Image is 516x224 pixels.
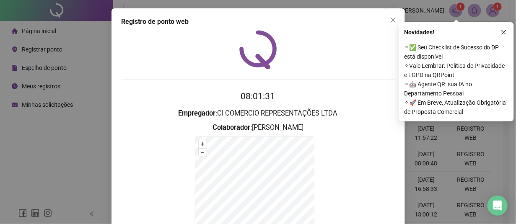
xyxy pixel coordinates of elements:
time: 08:01:31 [241,91,275,101]
h3: : CI COMERCIO REPRESENTAÇÕES LTDA [122,108,395,119]
img: QRPoint [239,30,277,69]
div: Open Intercom Messenger [487,196,508,216]
strong: Empregador [179,109,216,117]
button: Close [386,13,400,27]
h3: : [PERSON_NAME] [122,122,395,133]
span: ⚬ Vale Lembrar: Política de Privacidade e LGPD na QRPoint [404,61,509,80]
span: Novidades ! [404,28,434,37]
button: – [199,149,207,157]
button: + [199,140,207,148]
span: close [390,17,397,23]
strong: Colaborador [213,124,250,131]
span: ⚬ 🤖 Agente QR: sua IA no Departamento Pessoal [404,80,509,98]
span: close [501,29,507,35]
span: ⚬ 🚀 Em Breve, Atualização Obrigatória de Proposta Comercial [404,98,509,116]
span: ⚬ ✅ Seu Checklist de Sucesso do DP está disponível [404,43,509,61]
div: Registro de ponto web [122,17,395,27]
